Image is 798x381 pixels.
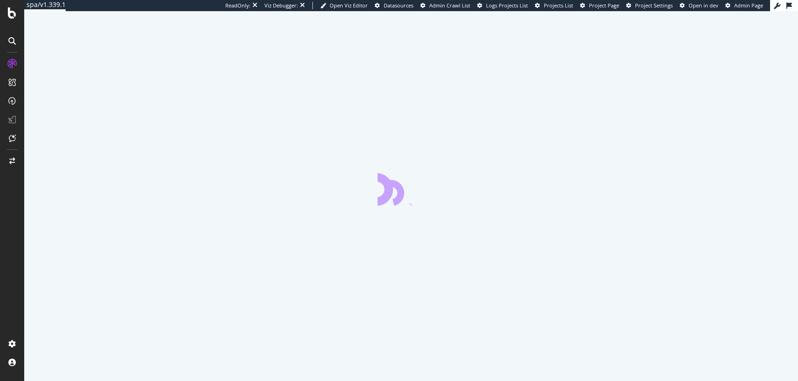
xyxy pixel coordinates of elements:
a: Projects List [535,2,573,9]
span: Admin Crawl List [429,2,470,9]
div: Viz Debugger: [264,2,298,9]
a: Project Page [580,2,619,9]
a: Admin Crawl List [420,2,470,9]
span: Open Viz Editor [330,2,368,9]
a: Admin Page [725,2,763,9]
span: Admin Page [734,2,763,9]
span: Logs Projects List [486,2,528,9]
a: Open in dev [680,2,718,9]
a: Logs Projects List [477,2,528,9]
div: animation [378,172,445,206]
a: Datasources [375,2,413,9]
a: Project Settings [626,2,673,9]
span: Datasources [384,2,413,9]
div: ReadOnly: [225,2,250,9]
span: Projects List [544,2,573,9]
span: Project Page [589,2,619,9]
span: Open in dev [689,2,718,9]
a: Open Viz Editor [320,2,368,9]
span: Project Settings [635,2,673,9]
